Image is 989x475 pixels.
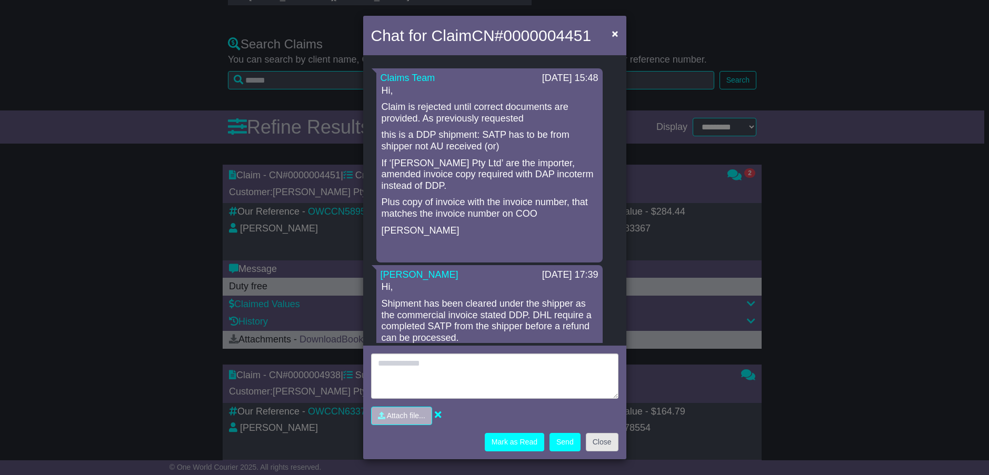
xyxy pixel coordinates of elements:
[371,24,592,47] h4: Chat for Claim
[550,433,581,451] button: Send
[542,269,598,281] div: [DATE] 17:39
[472,27,591,44] span: CN#
[382,102,597,124] p: Claim is rejected until correct documents are provided. As previously requested
[382,197,597,219] p: Plus copy of invoice with the invoice number, that matches the invoice number on COO
[382,129,597,152] p: this is a DDP shipment: SATP has to be from shipper not AU received (or)
[612,27,618,39] span: ×
[382,85,597,97] p: Hi,
[606,23,623,44] button: Close
[503,27,591,44] span: 0000004451
[381,73,435,83] a: Claims Team
[382,298,597,343] p: Shipment has been cleared under the shipper as the commercial invoice stated DDP. DHL require a c...
[382,281,597,293] p: Hi,
[381,269,458,280] a: [PERSON_NAME]
[542,73,598,84] div: [DATE] 15:48
[586,433,618,451] button: Close
[382,158,597,192] p: If ‘[PERSON_NAME] Pty Ltd’ are the importer, amended invoice copy required with DAP incoterm inst...
[382,225,597,237] p: [PERSON_NAME]
[485,433,544,451] button: Mark as Read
